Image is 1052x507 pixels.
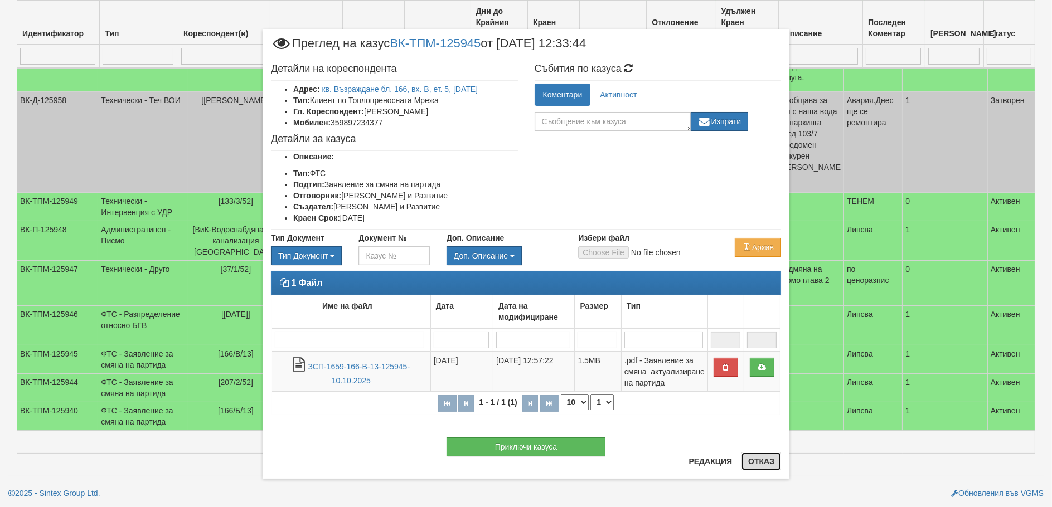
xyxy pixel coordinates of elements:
label: Доп. Описание [447,232,504,243]
li: [DATE] [293,212,518,223]
b: Тип: [293,169,310,178]
li: ФТС [293,168,518,179]
b: Адрес: [293,85,320,94]
li: [PERSON_NAME] и Развитие [293,201,518,212]
select: Страница номер [590,394,614,410]
td: : No sort applied, activate to apply an ascending sort [744,295,780,329]
td: 1.5MB [575,352,621,392]
li: [PERSON_NAME] [293,106,518,117]
tr: ЗСП-1659-166-В-13-125945-10.10.2025.pdf - Заявление за смяна_актуализиране на партида [272,352,780,392]
b: Подтип: [293,180,324,189]
label: Документ № [358,232,406,243]
span: Доп. Описание [454,251,508,260]
button: Предишна страница [458,395,474,412]
b: Гл. Кореспондент: [293,107,364,116]
h4: Детайли на кореспондента [271,64,518,75]
button: Изпрати [691,112,749,131]
td: .pdf - Заявление за смяна_актуализиране на партида [621,352,707,392]
label: Избери файл [578,232,629,243]
button: Отказ [741,452,781,470]
li: Заявление за смяна на партида [293,179,518,190]
b: Размер [580,301,608,310]
b: Краен Срок: [293,213,340,222]
button: Редакция [682,452,739,470]
td: Тип: No sort applied, activate to apply an ascending sort [621,295,707,329]
span: Тип Документ [278,251,328,260]
h4: Детайли за казуса [271,134,518,145]
td: Дата: No sort applied, activate to apply an ascending sort [430,295,493,329]
b: Мобилен: [293,118,331,127]
td: Дата на модифициране: No sort applied, activate to apply an ascending sort [493,295,575,329]
h4: Събития по казуса [535,64,782,75]
span: Преглед на казус от [DATE] 12:33:44 [271,37,586,58]
b: Дата на модифициране [498,301,558,321]
button: Тип Документ [271,246,342,265]
a: ЗСП-1659-166-В-13-125945-10.10.2025 [308,362,410,385]
select: Брой редове на страница [561,394,589,410]
button: Следваща страница [522,395,538,412]
b: Дата [436,301,454,310]
td: Име на файл: No sort applied, activate to apply an ascending sort [272,295,431,329]
b: Отговорник: [293,191,341,200]
button: Приключи казуса [447,437,605,456]
li: [PERSON_NAME] и Развитие [293,190,518,201]
input: Казус № [358,246,429,265]
button: Последна страница [540,395,559,412]
b: Тип: [293,96,310,105]
b: Описание: [293,152,334,161]
b: Име на файл [322,301,372,310]
a: Коментари [535,84,591,106]
div: Двоен клик, за изчистване на избраната стойност. [271,246,342,265]
div: Двоен клик, за изчистване на избраната стойност. [447,246,561,265]
b: Тип [627,301,641,310]
a: Активност [592,84,645,106]
button: Доп. Описание [447,246,522,265]
button: Архив [735,238,781,257]
button: Първа страница [438,395,457,412]
label: Тип Документ [271,232,324,243]
b: Създател: [293,202,333,211]
a: ВК-ТПМ-125945 [390,36,481,50]
strong: 1 Файл [291,278,322,287]
td: [DATE] [430,352,493,392]
tcxspan: Call 359897234377 via 3CX [331,118,382,127]
a: кв. Възраждане бл. 166, вх. В, ет. 5, [DATE] [322,85,478,94]
span: 1 - 1 / 1 (1) [476,398,520,407]
td: Размер: No sort applied, activate to apply an ascending sort [575,295,621,329]
td: [DATE] 12:57:22 [493,352,575,392]
td: : No sort applied, activate to apply an ascending sort [707,295,744,329]
li: Клиент по Топлопреносната Мрежа [293,95,518,106]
